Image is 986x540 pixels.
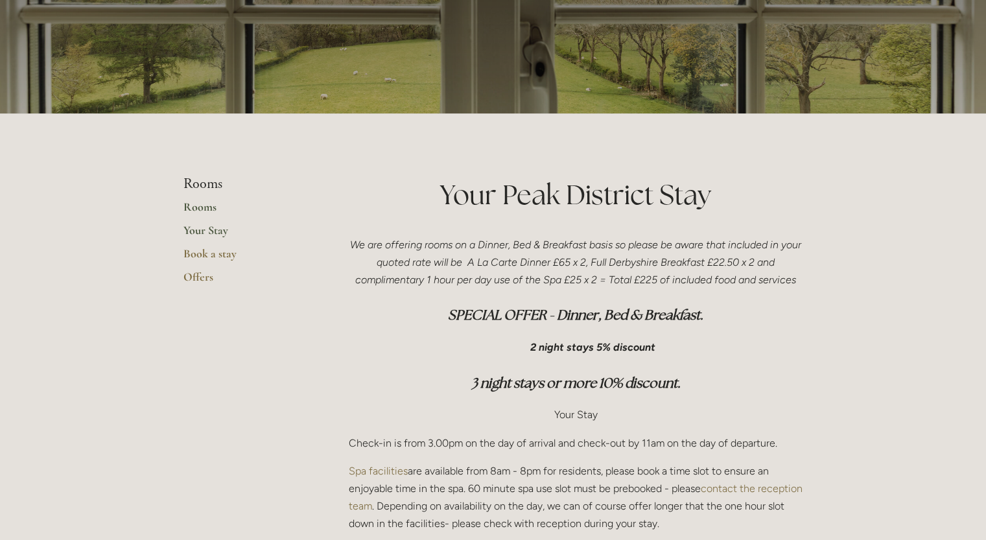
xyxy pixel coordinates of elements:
[530,341,655,353] em: 2 night stays 5% discount
[183,270,307,293] a: Offers
[183,246,307,270] a: Book a stay
[349,176,803,214] h1: Your Peak District Stay
[350,239,804,286] em: We are offering rooms on a Dinner, Bed & Breakfast basis so please be aware that included in your...
[349,465,408,477] a: Spa facilities
[349,462,803,533] p: are available from 8am - 8pm for residents, please book a time slot to ensure an enjoyable time i...
[349,406,803,423] p: Your Stay
[183,176,307,193] li: Rooms
[349,434,803,452] p: Check-in is from 3.00pm on the day of arrival and check-out by 11am on the day of departure.
[183,200,307,223] a: Rooms
[448,306,703,323] em: SPECIAL OFFER - Dinner, Bed & Breakfast.
[471,374,681,392] em: 3 night stays or more 10% discount.
[183,223,307,246] a: Your Stay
